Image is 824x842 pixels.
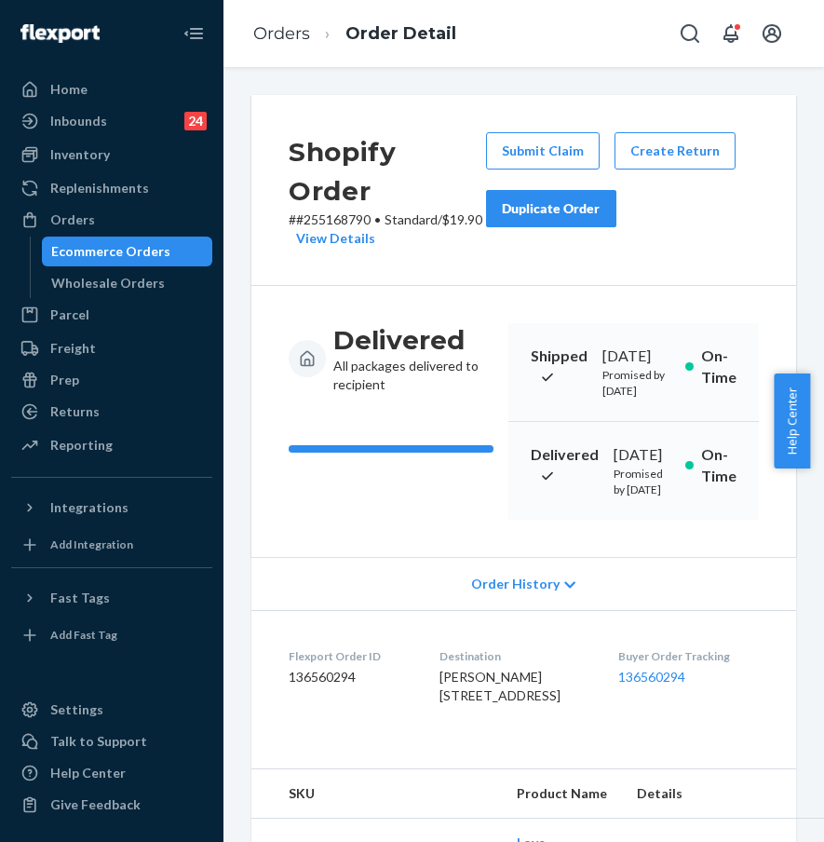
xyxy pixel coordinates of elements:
button: Duplicate Order [486,190,616,227]
a: Settings [11,695,212,725]
div: Replenishments [50,179,149,197]
th: Details [622,769,809,819]
button: Help Center [774,373,810,469]
button: Talk to Support [11,727,212,756]
dt: Destination [439,648,589,664]
div: Prep [50,371,79,389]
a: Inventory [11,140,212,170]
div: [DATE] [614,444,670,466]
a: Home [11,75,212,104]
div: Integrations [50,498,128,517]
a: Returns [11,397,212,427]
p: # #255168790 / $19.90 [289,210,486,248]
div: Inbounds [50,112,107,130]
button: Fast Tags [11,583,212,613]
button: Open account menu [753,15,790,52]
div: Ecommerce Orders [51,242,170,261]
p: Shipped [531,346,588,388]
dd: 136560294 [289,668,410,686]
p: Delivered [531,444,599,487]
div: Add Integration [50,536,133,552]
a: 136560294 [618,669,685,685]
div: Freight [50,339,96,358]
dt: Flexport Order ID [289,648,410,664]
span: Standard [385,211,438,227]
iframe: Opens a widget where you can chat to one of our agents [703,786,805,833]
div: Talk to Support [50,732,147,751]
ol: breadcrumbs [238,7,471,61]
h3: Delivered [333,323,493,357]
a: Add Fast Tag [11,620,212,650]
a: Ecommerce Orders [42,237,213,266]
div: Give Feedback [50,795,141,814]
div: Inventory [50,145,110,164]
a: Prep [11,365,212,395]
div: Returns [50,402,100,421]
img: Flexport logo [20,24,100,43]
div: 24 [184,112,207,130]
div: [DATE] [602,346,670,367]
a: Add Integration [11,530,212,560]
a: Inbounds24 [11,106,212,136]
a: Reporting [11,430,212,460]
span: [PERSON_NAME] [STREET_ADDRESS] [439,669,561,703]
div: All packages delivered to recipient [333,323,493,394]
button: Open Search Box [671,15,709,52]
div: Fast Tags [50,589,110,607]
a: Orders [253,23,310,44]
span: • [374,211,381,227]
div: Settings [50,700,103,719]
h2: Shopify Order [289,132,486,210]
button: Create Return [615,132,736,170]
button: Submit Claim [486,132,600,170]
p: Promised by [DATE] [614,466,670,497]
p: Promised by [DATE] [602,367,670,399]
button: Open notifications [712,15,750,52]
div: Parcel [50,306,89,324]
a: Parcel [11,300,212,330]
div: Wholesale Orders [51,274,165,292]
button: Integrations [11,493,212,523]
a: Orders [11,205,212,235]
a: Wholesale Orders [42,268,213,298]
div: Home [50,80,88,99]
dt: Buyer Order Tracking [618,648,759,664]
div: Help Center [50,764,126,782]
div: Orders [50,210,95,229]
div: Reporting [50,436,113,455]
button: Close Navigation [175,15,212,52]
p: On-Time [701,346,736,388]
button: View Details [289,229,375,248]
a: Freight [11,333,212,363]
a: Replenishments [11,173,212,203]
th: SKU [251,769,502,819]
button: Give Feedback [11,790,212,820]
th: Product Name [502,769,622,819]
a: Order Detail [345,23,456,44]
a: Help Center [11,758,212,788]
p: On-Time [701,444,736,487]
div: Add Fast Tag [50,627,117,643]
span: Order History [471,575,560,593]
div: Duplicate Order [502,199,601,218]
